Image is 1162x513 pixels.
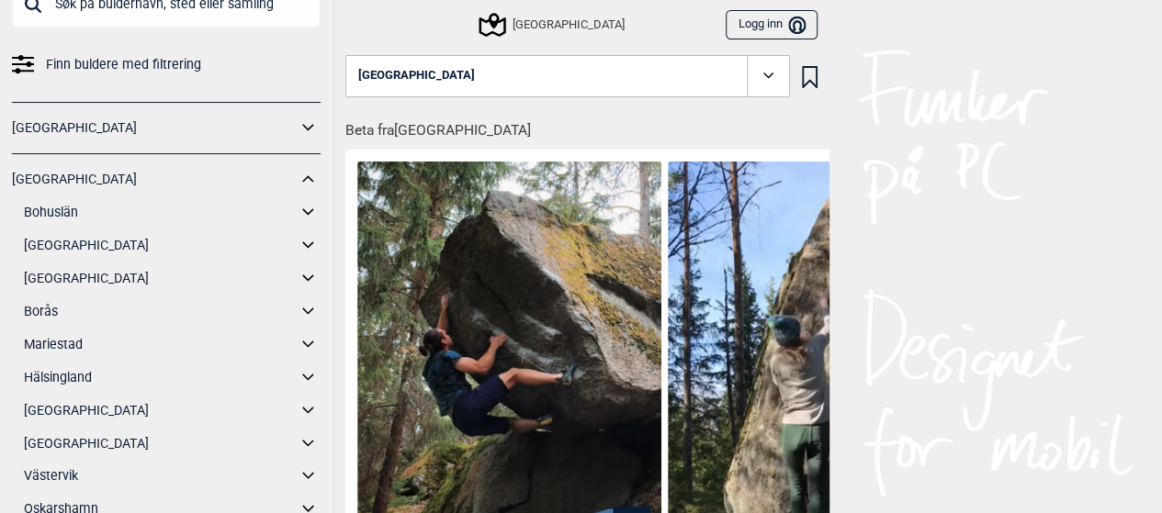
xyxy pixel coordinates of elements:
[12,166,297,193] a: [GEOGRAPHIC_DATA]
[345,55,790,97] button: [GEOGRAPHIC_DATA]
[46,51,201,78] span: Finn buldere med filtrering
[24,265,297,292] a: [GEOGRAPHIC_DATA]
[24,199,297,226] a: Bohuslän
[24,298,297,325] a: Borås
[24,430,297,457] a: [GEOGRAPHIC_DATA]
[24,463,297,489] a: Västervik
[481,14,625,36] div: [GEOGRAPHIC_DATA]
[24,397,297,424] a: [GEOGRAPHIC_DATA]
[358,69,475,83] span: [GEOGRAPHIC_DATA]
[24,331,297,358] a: Mariestad
[12,115,297,141] a: [GEOGRAPHIC_DATA]
[12,51,321,78] a: Finn buldere med filtrering
[345,109,829,141] h1: Beta fra [GEOGRAPHIC_DATA]
[726,10,817,40] button: Logg inn
[24,364,297,391] a: Hälsingland
[24,232,297,259] a: [GEOGRAPHIC_DATA]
